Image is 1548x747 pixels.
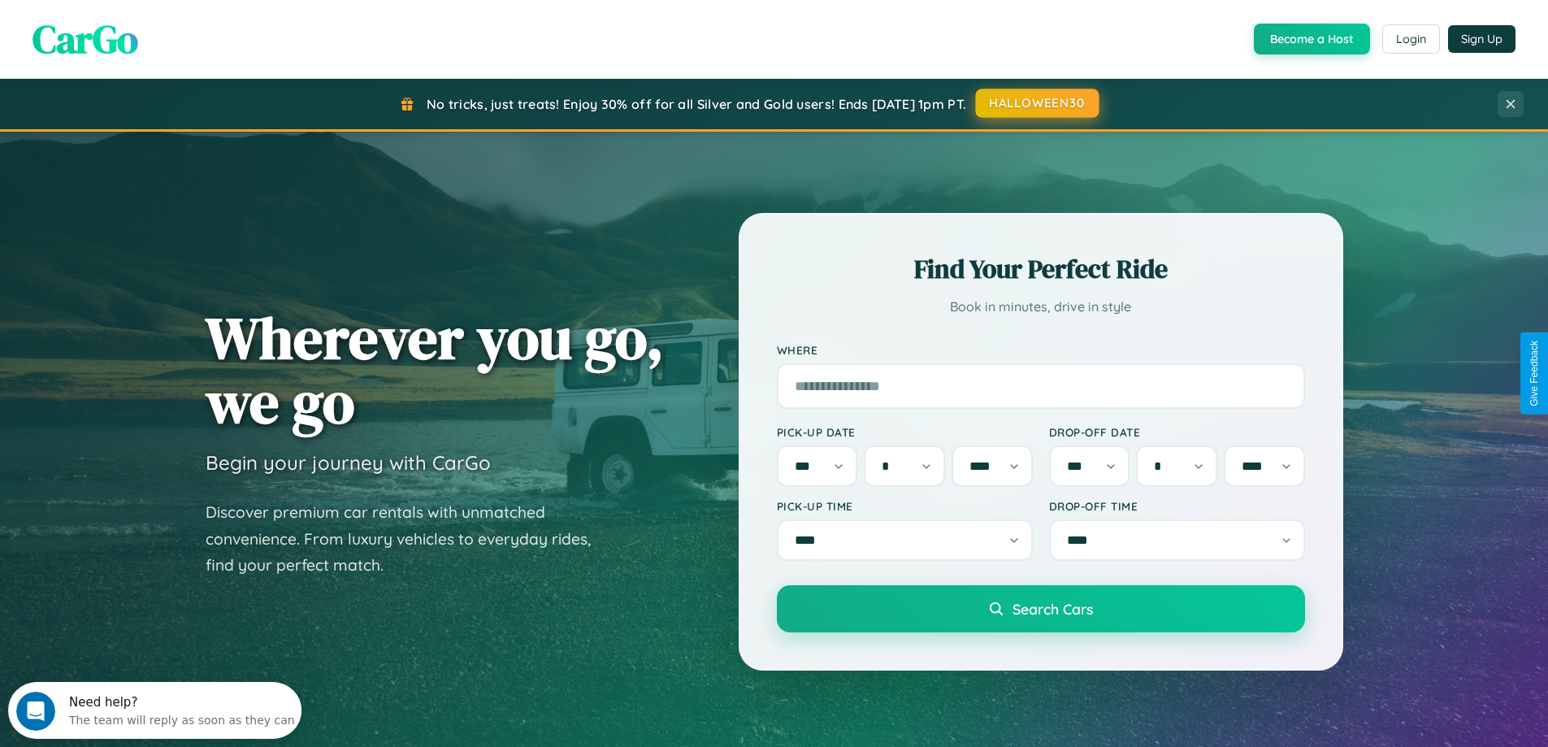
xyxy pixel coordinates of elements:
[427,96,966,112] span: No tricks, just treats! Enjoy 30% off for all Silver and Gold users! Ends [DATE] 1pm PT.
[777,343,1305,357] label: Where
[16,692,55,731] iframe: Intercom live chat
[33,12,138,66] span: CarGo
[8,682,301,739] iframe: Intercom live chat discovery launcher
[1012,600,1093,618] span: Search Cars
[206,499,612,579] p: Discover premium car rentals with unmatched convenience. From luxury vehicles to everyday rides, ...
[1448,25,1515,53] button: Sign Up
[1049,499,1305,513] label: Drop-off Time
[1528,341,1540,406] div: Give Feedback
[1382,24,1440,54] button: Login
[777,295,1305,319] p: Book in minutes, drive in style
[206,306,664,434] h1: Wherever you go, we go
[1049,425,1305,439] label: Drop-off Date
[777,251,1305,287] h2: Find Your Perfect Ride
[976,89,1099,118] button: HALLOWEEN30
[61,27,287,44] div: The team will reply as soon as they can
[777,585,1305,632] button: Search Cars
[206,450,491,475] h3: Begin your journey with CarGo
[1254,24,1370,54] button: Become a Host
[7,7,302,51] div: Open Intercom Messenger
[61,14,287,27] div: Need help?
[777,499,1033,513] label: Pick-up Time
[777,425,1033,439] label: Pick-up Date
